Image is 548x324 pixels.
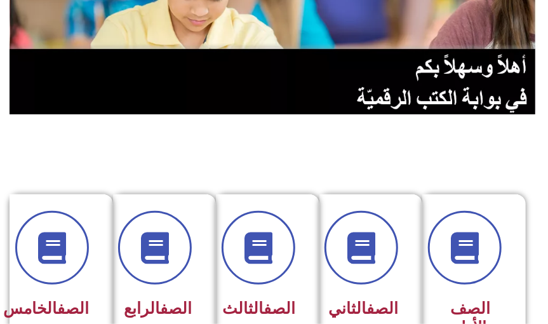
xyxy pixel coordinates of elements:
[160,299,192,318] a: الصف
[3,299,89,318] span: الخامس
[222,299,295,318] span: الثالث
[366,299,398,318] a: الصف
[124,299,192,318] span: الرابع
[264,299,295,318] a: الصف
[57,299,89,318] a: الصف
[328,299,398,318] span: الثاني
